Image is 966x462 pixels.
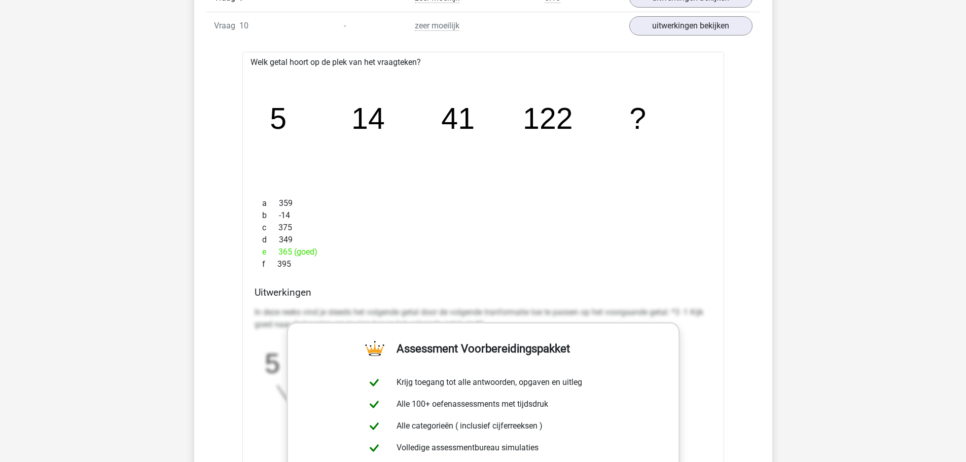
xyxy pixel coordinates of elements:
[255,287,712,298] h4: Uitwerkingen
[351,102,385,135] tspan: 14
[262,209,279,222] span: b
[441,102,475,135] tspan: 41
[270,102,287,135] tspan: 5
[255,197,712,209] div: 359
[629,102,646,135] tspan: ?
[255,306,712,331] p: In deze reeks vind je steeds het volgende getal door de volgende tranformatie toe te passen op he...
[262,234,279,246] span: d
[255,246,712,258] div: 365 (goed)
[262,258,277,270] span: f
[299,20,391,32] div: -
[415,21,459,31] span: zeer moeilijk
[214,20,239,32] span: Vraag
[265,348,280,378] tspan: 5
[239,21,248,30] span: 10
[262,222,278,234] span: c
[255,222,712,234] div: 375
[523,102,573,135] tspan: 122
[255,234,712,246] div: 349
[255,209,712,222] div: -14
[629,16,753,35] a: uitwerkingen bekijken
[255,258,712,270] div: 395
[262,197,279,209] span: a
[262,246,278,258] span: e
